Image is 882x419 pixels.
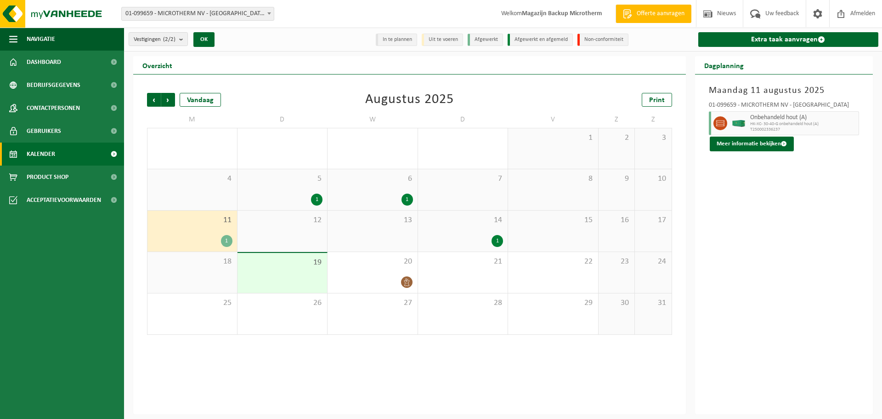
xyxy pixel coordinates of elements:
[750,121,857,127] span: HK-XC- 30-40-G onbehandeld hout (A)
[161,93,175,107] span: Volgende
[732,120,746,127] img: HK-XC-40-GN-00
[365,93,454,107] div: Augustus 2025
[163,36,175,42] count: (2/2)
[603,133,630,143] span: 2
[121,7,274,21] span: 01-099659 - MICROTHERM NV - SINT-NIKLAAS
[599,111,635,128] td: Z
[603,174,630,184] span: 9
[522,10,602,17] strong: Magazijn Backup Microtherm
[27,120,61,143] span: Gebruikers
[422,34,463,46] li: Uit te voeren
[695,56,753,74] h2: Dagplanning
[513,215,594,225] span: 15
[603,298,630,308] span: 30
[401,194,413,206] div: 1
[332,215,413,225] span: 13
[332,174,413,184] span: 6
[332,298,413,308] span: 27
[152,298,232,308] span: 25
[27,28,55,51] span: Navigatie
[603,215,630,225] span: 16
[513,133,594,143] span: 1
[129,32,188,46] button: Vestigingen(2/2)
[423,257,503,267] span: 21
[577,34,628,46] li: Non-conformiteit
[709,84,859,98] h3: Maandag 11 augustus 2025
[242,215,323,225] span: 12
[698,32,879,47] a: Extra taak aanvragen
[639,257,667,267] span: 24
[27,51,61,74] span: Dashboard
[332,257,413,267] span: 20
[616,5,691,23] a: Offerte aanvragen
[710,137,794,151] button: Meer informatie bekijken
[27,189,101,212] span: Acceptatievoorwaarden
[418,111,509,128] td: D
[147,111,237,128] td: M
[180,93,221,107] div: Vandaag
[709,102,859,111] div: 01-099659 - MICROTHERM NV - [GEOGRAPHIC_DATA]
[376,34,417,46] li: In te plannen
[423,215,503,225] span: 14
[242,298,323,308] span: 26
[750,114,857,121] span: Onbehandeld hout (A)
[27,74,80,97] span: Bedrijfsgegevens
[513,298,594,308] span: 29
[328,111,418,128] td: W
[639,174,667,184] span: 10
[423,174,503,184] span: 7
[513,257,594,267] span: 22
[649,97,665,104] span: Print
[237,111,328,128] td: D
[639,298,667,308] span: 31
[750,127,857,132] span: T250002336237
[513,174,594,184] span: 8
[221,235,232,247] div: 1
[508,34,573,46] li: Afgewerkt en afgemeld
[152,174,232,184] span: 4
[152,215,232,225] span: 11
[27,143,55,166] span: Kalender
[508,111,599,128] td: V
[468,34,503,46] li: Afgewerkt
[639,133,667,143] span: 3
[147,93,161,107] span: Vorige
[134,33,175,46] span: Vestigingen
[27,97,80,120] span: Contactpersonen
[311,194,322,206] div: 1
[122,7,274,20] span: 01-099659 - MICROTHERM NV - SINT-NIKLAAS
[639,215,667,225] span: 17
[152,257,232,267] span: 18
[423,298,503,308] span: 28
[242,258,323,268] span: 19
[634,9,687,18] span: Offerte aanvragen
[492,235,503,247] div: 1
[242,174,323,184] span: 5
[133,56,181,74] h2: Overzicht
[635,111,672,128] td: Z
[27,166,68,189] span: Product Shop
[193,32,215,47] button: OK
[603,257,630,267] span: 23
[642,93,672,107] a: Print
